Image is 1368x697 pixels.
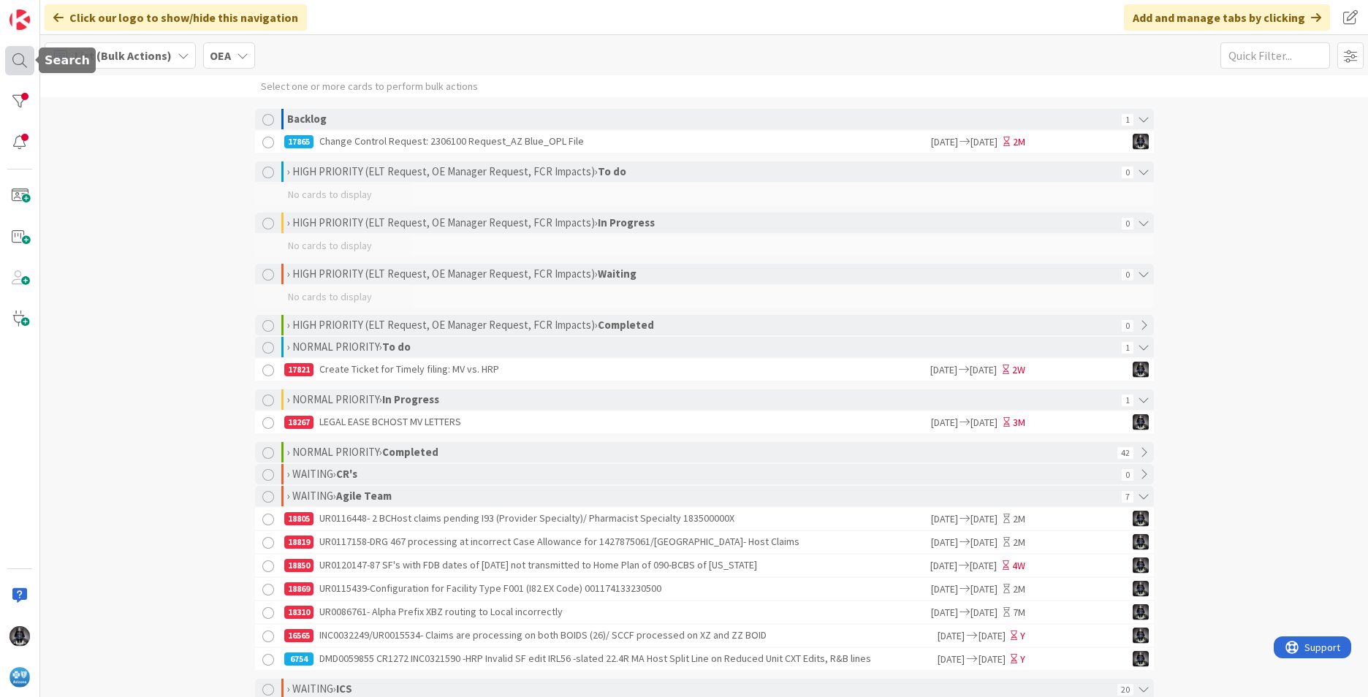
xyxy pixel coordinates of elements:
[1133,414,1149,430] img: KG
[284,652,313,666] div: 6754
[287,486,1117,506] div: › WAITING ›
[336,682,352,696] b: ICS
[284,648,936,670] div: DMD0059855 CR1272 INC0321590 -HRP Invalid SF edit IRL56 -slated 22.4R MA Host Split Line on Reduc...
[1122,395,1133,406] span: 1
[255,131,1154,153] a: 17865Change Control Request: 2306100 Request_AZ Blue_OPL File[DATE][DATE]2MKG
[1122,218,1133,229] span: 0
[1013,582,1025,597] div: 2M
[287,112,327,126] b: Backlog
[1020,628,1025,644] div: Y
[255,578,1154,600] a: 18869UR0115439-Configuration for Facility Type F001 (I82 EX Code) 001174133230500[DATE][DATE]2MKG
[1133,628,1149,644] img: KG
[1013,134,1025,150] div: 2M
[970,582,1000,597] span: [DATE]
[929,605,958,620] span: [DATE]
[261,75,478,97] div: Select one or more cards to perform bulk actions
[978,628,1007,644] span: [DATE]
[255,508,1154,530] a: 18805UR0116448- 2 BCHost claims pending I93 (Provider Specialty)/ Pharmacist Specialty 183500000X...
[1133,134,1149,150] img: KG
[284,606,313,619] div: 18310
[1122,342,1133,354] span: 1
[287,264,1117,284] div: › HIGH PRIORITY (ELT Request, OE Manager Request, FCR Impacts) ›
[255,601,1154,623] a: 18310UR0086761- Alpha Prefix XBZ routing to Local incorrectly[DATE][DATE]7MKG
[1117,447,1133,459] span: 42
[929,511,958,527] span: [DATE]
[970,535,1000,550] span: [DATE]
[284,512,313,525] div: 18805
[1012,362,1025,378] div: 2W
[1013,605,1025,620] div: 7M
[255,648,1154,670] a: 6754DMD0059855 CR1272 INC0321590 -HRP Invalid SF edit IRL56 -slated 22.4R MA Host Split Line on R...
[284,135,313,148] div: 17865
[598,216,655,229] b: In Progress
[1013,415,1025,430] div: 3M
[287,161,1117,182] div: › HIGH PRIORITY (ELT Request, OE Manager Request, FCR Impacts) ›
[1133,511,1149,527] img: KG
[970,415,1000,430] span: [DATE]
[255,183,1154,205] div: No cards to display
[255,235,1154,256] div: No cards to display
[936,628,965,644] span: [DATE]
[255,625,1154,647] a: 16565INC0032249/UR0015534- Claims are processing on both BOIDS (26)/ SCCF processed on XZ and ZZ ...
[287,389,1117,410] div: › NORMAL PRIORITY ›
[287,315,1117,335] div: › HIGH PRIORITY (ELT Request, OE Manager Request, FCR Impacts) ›
[598,164,626,178] b: To do
[978,652,1007,667] span: [DATE]
[284,363,313,376] div: 17821
[970,558,999,574] span: [DATE]
[1012,558,1025,574] div: 4W
[929,415,958,430] span: [DATE]
[255,411,1154,433] a: 18267LEGAL EASE BCHOST MV LETTERS[DATE][DATE]3MKG
[284,555,928,576] div: UR0120147-87 SF's with FDB dates of [DATE] not transmitted to Home Plan of 090-BCBS of [US_STATE]
[382,445,438,459] b: Completed
[1133,581,1149,597] img: KG
[598,318,654,332] b: Completed
[928,558,957,574] span: [DATE]
[284,559,313,572] div: 18850
[210,48,231,63] b: OEA
[255,555,1154,576] a: 18850UR0120147-87 SF's with FDB dates of [DATE] not transmitted to Home Plan of 090-BCBS of [US_S...
[970,605,1000,620] span: [DATE]
[284,536,313,549] div: 18819
[1133,604,1149,620] img: KG
[970,134,1000,150] span: [DATE]
[255,286,1154,308] div: No cards to display
[1117,684,1133,696] span: 20
[284,578,929,600] div: UR0115439-Configuration for Facility Type F001 (I82 EX Code) 001174133230500
[284,531,929,553] div: UR0117158-DRG 467 processing at incorrect Case Allowance for 1427875061/[GEOGRAPHIC_DATA]- Host C...
[1122,320,1133,332] span: 0
[929,535,958,550] span: [DATE]
[1122,114,1133,126] span: 1
[287,337,1117,357] div: › NORMAL PRIORITY ›
[1133,557,1149,574] img: KG
[970,362,999,378] span: [DATE]
[1020,652,1025,667] div: Y
[255,359,1154,381] a: 17821Create Ticket for Timely filing: MV vs. HRP[DATE][DATE]2WKG
[9,626,30,647] img: KG
[1122,269,1133,281] span: 0
[1122,167,1133,178] span: 0
[936,652,965,667] span: [DATE]
[284,601,929,623] div: UR0086761- Alpha Prefix XBZ routing to Local incorrectly
[284,416,313,429] div: 18267
[336,467,357,481] b: CR's
[928,362,957,378] span: [DATE]
[1133,362,1149,378] img: KG
[255,531,1154,553] a: 18819UR0117158-DRG 467 processing at incorrect Case Allowance for 1427875061/[GEOGRAPHIC_DATA]- H...
[45,53,90,67] h5: Search
[9,9,30,30] img: Visit kanbanzone.com
[382,392,439,406] b: In Progress
[284,625,936,647] div: INC0032249/UR0015534- Claims are processing on both BOIDS (26)/ SCCF processed on XZ and ZZ BOID
[284,582,313,595] div: 18869
[45,4,307,31] div: Click our logo to show/hide this navigation
[1013,535,1025,550] div: 2M
[284,629,313,642] div: 16565
[9,667,30,688] img: avatar
[284,411,929,433] div: LEGAL EASE BCHOST MV LETTERS
[284,131,929,153] div: Change Control Request: 2306100 Request_AZ Blue_OPL File
[1122,469,1133,481] span: 0
[929,134,958,150] span: [DATE]
[1013,511,1025,527] div: 2M
[287,442,1113,462] div: › NORMAL PRIORITY ›
[1220,42,1330,69] input: Quick Filter...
